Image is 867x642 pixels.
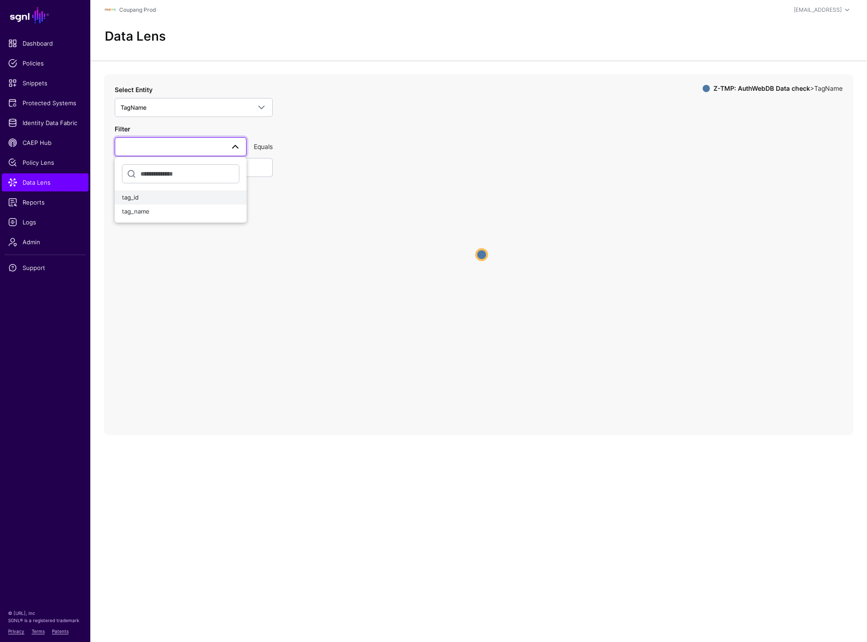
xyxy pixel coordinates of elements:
[8,218,82,227] span: Logs
[115,191,247,205] button: tag_id
[8,609,82,617] p: © [URL], Inc
[115,124,130,134] label: Filter
[119,6,156,13] a: Coupang Prod
[2,94,89,112] a: Protected Systems
[105,5,116,15] img: svg+xml;base64,PHN2ZyBpZD0iTG9nbyIgeG1sbnM9Imh0dHA6Ly93d3cudzMub3JnLzIwMDAvc3ZnIiB3aWR0aD0iMTIxLj...
[2,54,89,72] a: Policies
[115,205,247,219] button: tag_name
[8,118,82,127] span: Identity Data Fabric
[32,628,45,634] a: Terms
[794,6,842,14] div: [EMAIL_ADDRESS]
[250,142,276,151] div: Equals
[121,104,147,111] span: TagName
[8,178,82,187] span: Data Lens
[52,628,69,634] a: Patents
[2,173,89,191] a: Data Lens
[2,34,89,52] a: Dashboard
[8,237,82,247] span: Admin
[8,59,82,68] span: Policies
[8,98,82,107] span: Protected Systems
[8,198,82,207] span: Reports
[8,263,82,272] span: Support
[2,154,89,172] a: Policy Lens
[2,193,89,211] a: Reports
[2,74,89,92] a: Snippets
[8,617,82,624] p: SGNL® is a registered trademark
[8,138,82,147] span: CAEP Hub
[2,213,89,231] a: Logs
[5,5,85,25] a: SGNL
[8,39,82,48] span: Dashboard
[105,29,166,44] h2: Data Lens
[115,85,153,94] label: Select Entity
[8,628,24,634] a: Privacy
[713,84,810,92] strong: Z-TMP: AuthWebDB Data check
[2,233,89,251] a: Admin
[8,79,82,88] span: Snippets
[2,134,89,152] a: CAEP Hub
[712,85,844,92] div: > TagName
[122,194,139,201] span: tag_id
[2,114,89,132] a: Identity Data Fabric
[122,208,149,215] span: tag_name
[8,158,82,167] span: Policy Lens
